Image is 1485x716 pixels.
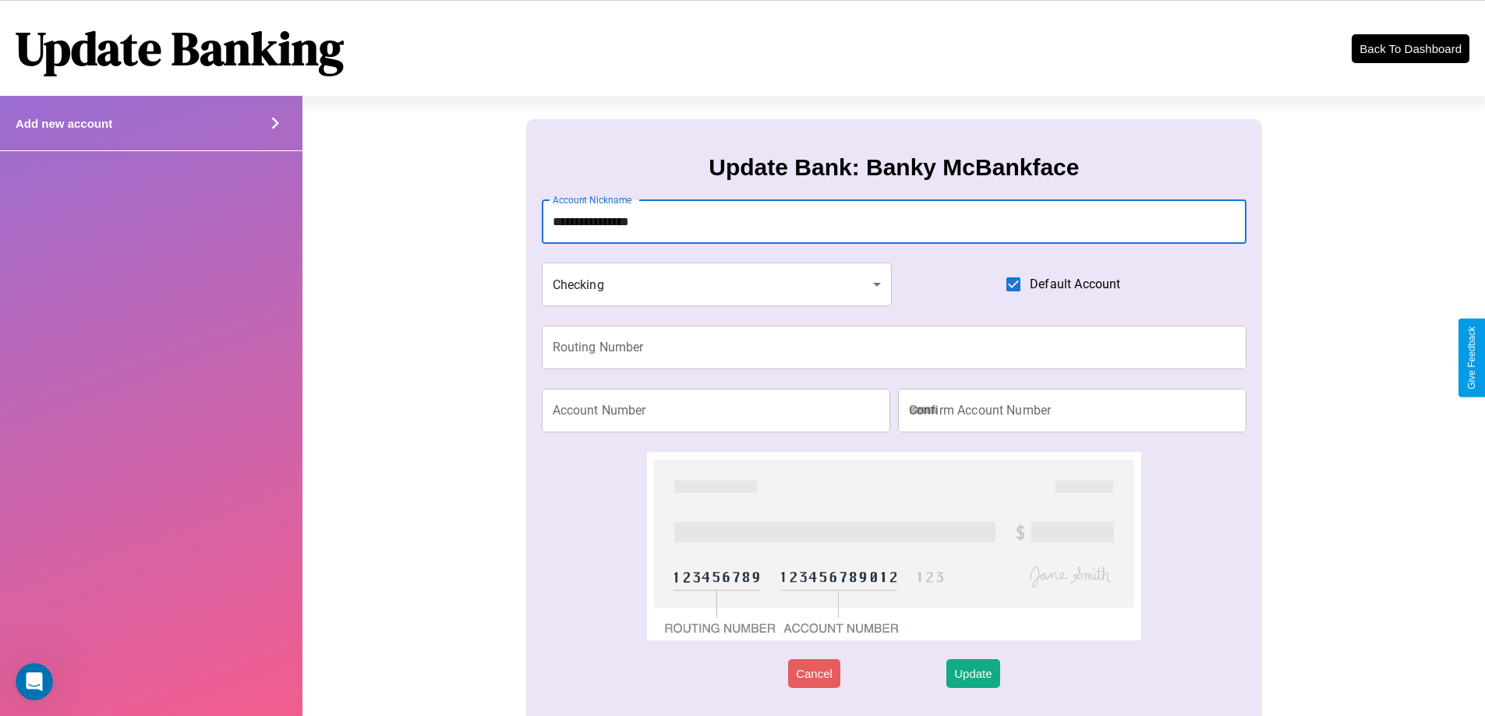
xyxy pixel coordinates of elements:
div: Checking [542,263,893,306]
button: Update [946,659,999,688]
h3: Update Bank: Banky McBankface [709,154,1079,181]
button: Cancel [788,659,840,688]
label: Account Nickname [553,193,632,206]
iframe: Intercom live chat [16,663,53,700]
img: check [647,452,1140,640]
h4: Add new account [16,117,112,130]
span: Default Account [1030,275,1120,294]
button: Back To Dashboard [1352,34,1469,63]
div: Give Feedback [1466,326,1477,390]
h1: Update Banking [16,16,344,80]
